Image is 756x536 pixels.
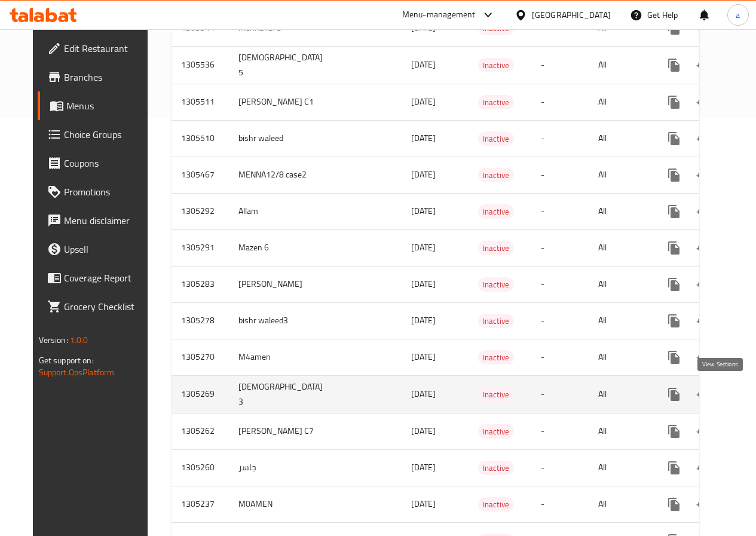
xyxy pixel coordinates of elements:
[411,386,436,402] span: [DATE]
[688,270,717,299] button: Change Status
[688,234,717,262] button: Change Status
[478,96,514,109] span: Inactive
[589,486,650,522] td: All
[688,51,717,79] button: Change Status
[478,424,514,439] div: Inactive
[688,307,717,335] button: Change Status
[229,302,337,339] td: bishr waleed3
[38,91,159,120] a: Menus
[70,332,88,348] span: 1.0.0
[411,460,436,475] span: [DATE]
[478,241,514,255] span: Inactive
[589,413,650,449] td: All
[64,242,149,256] span: Upsell
[64,299,149,314] span: Grocery Checklist
[589,157,650,193] td: All
[531,46,589,84] td: -
[478,205,514,219] span: Inactive
[478,132,514,146] span: Inactive
[660,124,688,153] button: more
[172,486,229,522] td: 1305237
[531,413,589,449] td: -
[531,229,589,266] td: -
[38,206,159,235] a: Menu disclaimer
[478,387,514,402] div: Inactive
[411,167,436,182] span: [DATE]
[660,88,688,117] button: more
[229,193,337,229] td: Allam
[688,343,717,372] button: Change Status
[172,339,229,375] td: 1305270
[660,343,688,372] button: more
[38,120,159,149] a: Choice Groups
[402,8,476,22] div: Menu-management
[478,388,514,402] span: Inactive
[411,423,436,439] span: [DATE]
[172,413,229,449] td: 1305262
[478,168,514,182] div: Inactive
[532,8,611,22] div: [GEOGRAPHIC_DATA]
[478,59,514,72] span: Inactive
[660,234,688,262] button: more
[660,490,688,519] button: more
[64,156,149,170] span: Coupons
[660,417,688,446] button: more
[660,454,688,482] button: more
[660,380,688,409] button: more
[172,229,229,266] td: 1305291
[531,449,589,486] td: -
[229,84,337,120] td: [PERSON_NAME] C1
[38,34,159,63] a: Edit Restaurant
[229,120,337,157] td: bishr waleed
[688,454,717,482] button: Change Status
[38,264,159,292] a: Coverage Report
[589,375,650,413] td: All
[531,157,589,193] td: -
[478,350,514,365] div: Inactive
[531,84,589,120] td: -
[411,94,436,109] span: [DATE]
[411,203,436,219] span: [DATE]
[531,193,589,229] td: -
[38,149,159,177] a: Coupons
[478,314,514,328] div: Inactive
[229,339,337,375] td: M4amen
[478,95,514,109] div: Inactive
[64,185,149,199] span: Promotions
[229,229,337,266] td: Mazen 6
[172,157,229,193] td: 1305467
[589,229,650,266] td: All
[478,461,514,475] div: Inactive
[38,177,159,206] a: Promotions
[660,197,688,226] button: more
[64,271,149,285] span: Coverage Report
[478,314,514,328] span: Inactive
[64,127,149,142] span: Choice Groups
[589,46,650,84] td: All
[589,84,650,120] td: All
[478,278,514,292] span: Inactive
[531,120,589,157] td: -
[531,302,589,339] td: -
[736,8,740,22] span: a
[64,70,149,84] span: Branches
[229,157,337,193] td: MENNA12/8 case2
[660,161,688,189] button: more
[589,266,650,302] td: All
[531,339,589,375] td: -
[589,193,650,229] td: All
[172,84,229,120] td: 1305511
[229,486,337,522] td: M0AMEN
[478,461,514,475] span: Inactive
[172,375,229,413] td: 1305269
[688,161,717,189] button: Change Status
[39,332,68,348] span: Version:
[589,449,650,486] td: All
[229,46,337,84] td: [DEMOGRAPHIC_DATA] 5
[38,235,159,264] a: Upsell
[478,277,514,292] div: Inactive
[688,124,717,153] button: Change Status
[478,497,514,512] div: Inactive
[229,375,337,413] td: [DEMOGRAPHIC_DATA] 3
